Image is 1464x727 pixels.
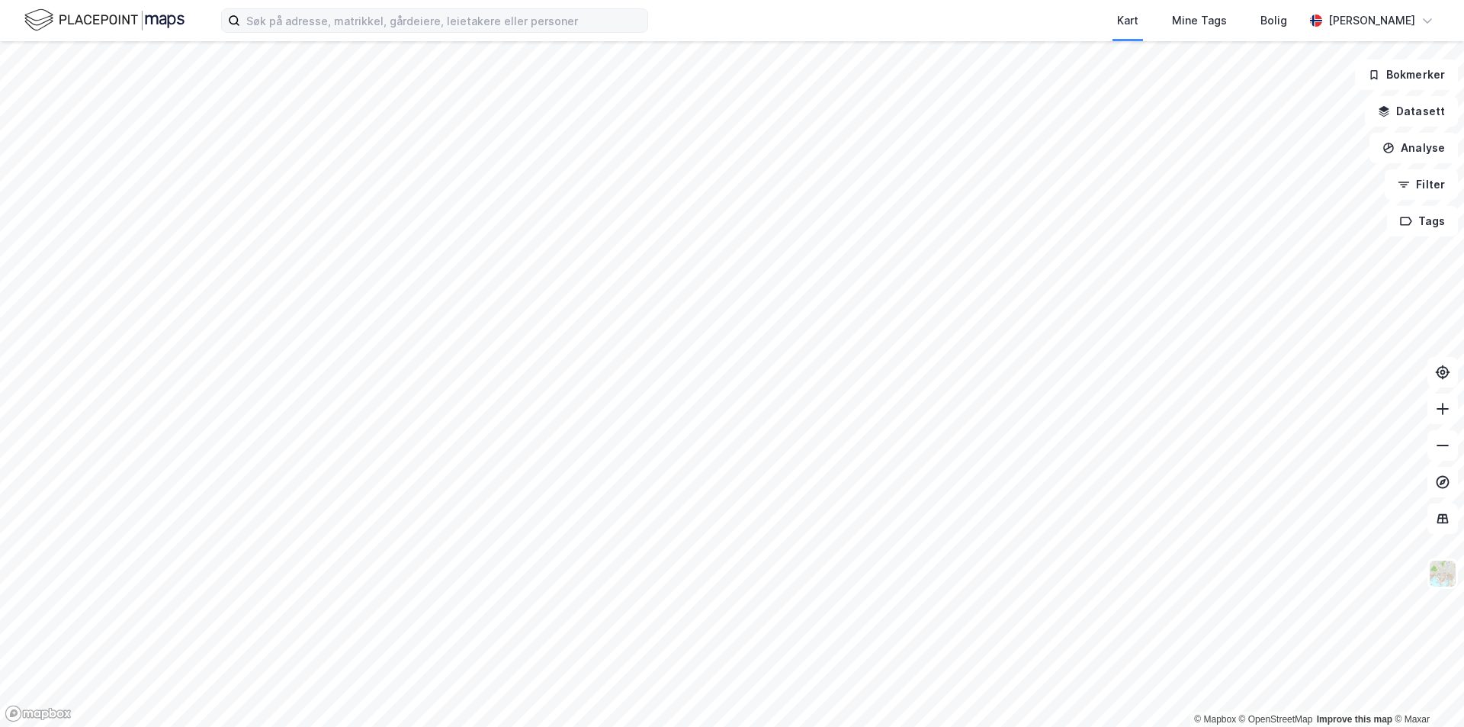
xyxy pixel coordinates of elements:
button: Datasett [1365,96,1458,127]
iframe: Chat Widget [1388,654,1464,727]
div: Bolig [1260,11,1287,30]
div: Kart [1117,11,1138,30]
a: Mapbox homepage [5,705,72,722]
img: Z [1428,559,1457,588]
a: Improve this map [1317,714,1392,725]
div: Mine Tags [1172,11,1227,30]
button: Filter [1385,169,1458,200]
input: Søk på adresse, matrikkel, gårdeiere, leietakere eller personer [240,9,647,32]
div: [PERSON_NAME] [1328,11,1415,30]
button: Analyse [1369,133,1458,163]
img: logo.f888ab2527a4732fd821a326f86c7f29.svg [24,7,185,34]
a: OpenStreetMap [1239,714,1313,725]
a: Mapbox [1194,714,1236,725]
button: Bokmerker [1355,60,1458,90]
button: Tags [1387,206,1458,236]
